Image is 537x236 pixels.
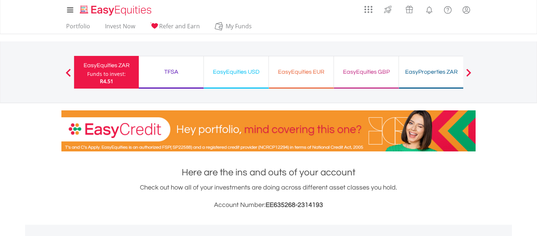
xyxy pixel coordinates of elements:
[63,23,93,34] a: Portfolio
[439,2,457,16] a: FAQ's and Support
[403,4,415,15] img: vouchers-v2.svg
[77,2,154,16] a: Home page
[403,67,459,77] div: EasyProperties ZAR
[61,166,476,179] h1: Here are the ins and outs of your account
[382,4,394,15] img: thrive-v2.svg
[87,70,126,78] div: Funds to invest:
[159,22,200,30] span: Refer and Earn
[61,72,76,80] button: Previous
[143,67,199,77] div: TFSA
[61,183,476,210] div: Check out how all of your investments are doing across different asset classes you hold.
[360,2,377,13] a: AppsGrid
[61,110,476,151] img: EasyCredit Promotion Banner
[273,67,329,77] div: EasyEquities EUR
[147,23,203,34] a: Refer and Earn
[457,2,476,18] a: My Profile
[102,23,138,34] a: Invest Now
[461,72,476,80] button: Next
[215,21,262,31] span: My Funds
[399,2,420,15] a: Vouchers
[100,78,113,85] span: R4.51
[338,67,394,77] div: EasyEquities GBP
[364,5,372,13] img: grid-menu-icon.svg
[208,67,264,77] div: EasyEquities USD
[78,4,154,16] img: EasyEquities_Logo.png
[78,60,134,70] div: EasyEquities ZAR
[61,200,476,210] h3: Account Number:
[420,2,439,16] a: Notifications
[266,202,323,208] span: EE635268-2314193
